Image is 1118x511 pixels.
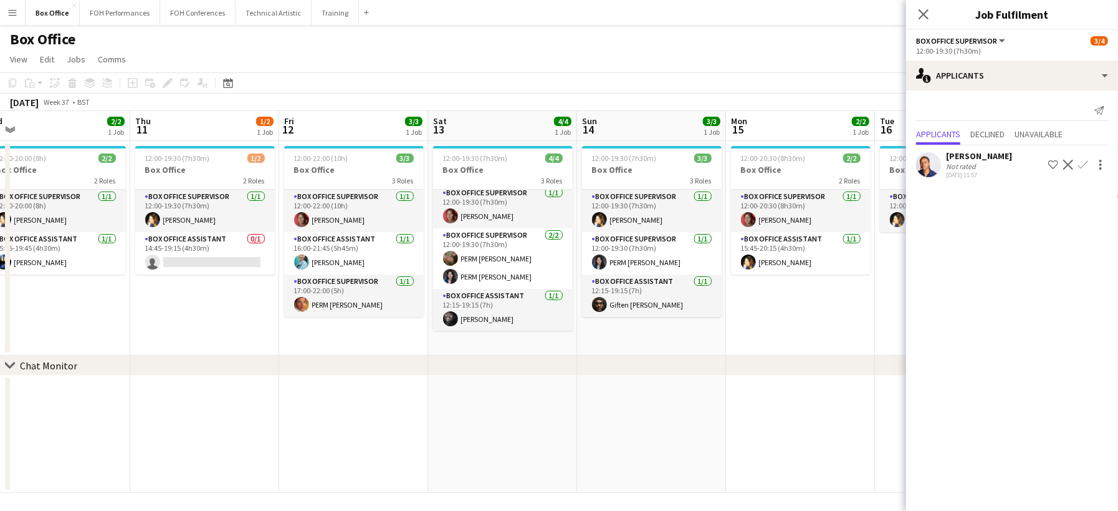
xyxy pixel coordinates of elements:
[40,54,54,65] span: Edit
[906,61,1118,90] div: Applicants
[916,36,1007,46] button: Box Office Supervisor
[26,1,80,25] button: Box Office
[236,1,312,25] button: Technical Artistic
[946,150,1012,162] div: [PERSON_NAME]
[946,162,978,171] div: Not rated
[98,54,126,65] span: Comms
[77,97,90,107] div: BST
[62,51,90,67] a: Jobs
[946,171,1012,179] div: [DATE] 11:57
[916,130,960,139] span: Applicants
[312,1,359,25] button: Training
[916,46,1108,56] div: 12:00-19:30 (7h30m)
[916,36,997,46] span: Box Office Supervisor
[93,51,131,67] a: Comms
[160,1,236,25] button: FOH Conferences
[10,96,39,109] div: [DATE]
[5,51,32,67] a: View
[67,54,85,65] span: Jobs
[80,1,160,25] button: FOH Performances
[906,6,1118,22] h3: Job Fulfilment
[10,54,27,65] span: View
[1091,36,1108,46] span: 3/4
[20,359,77,372] div: Chat Monitor
[970,130,1005,139] span: Declined
[35,51,59,67] a: Edit
[1015,130,1063,139] span: Unavailable
[10,30,75,49] h1: Box Office
[41,97,72,107] span: Week 37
